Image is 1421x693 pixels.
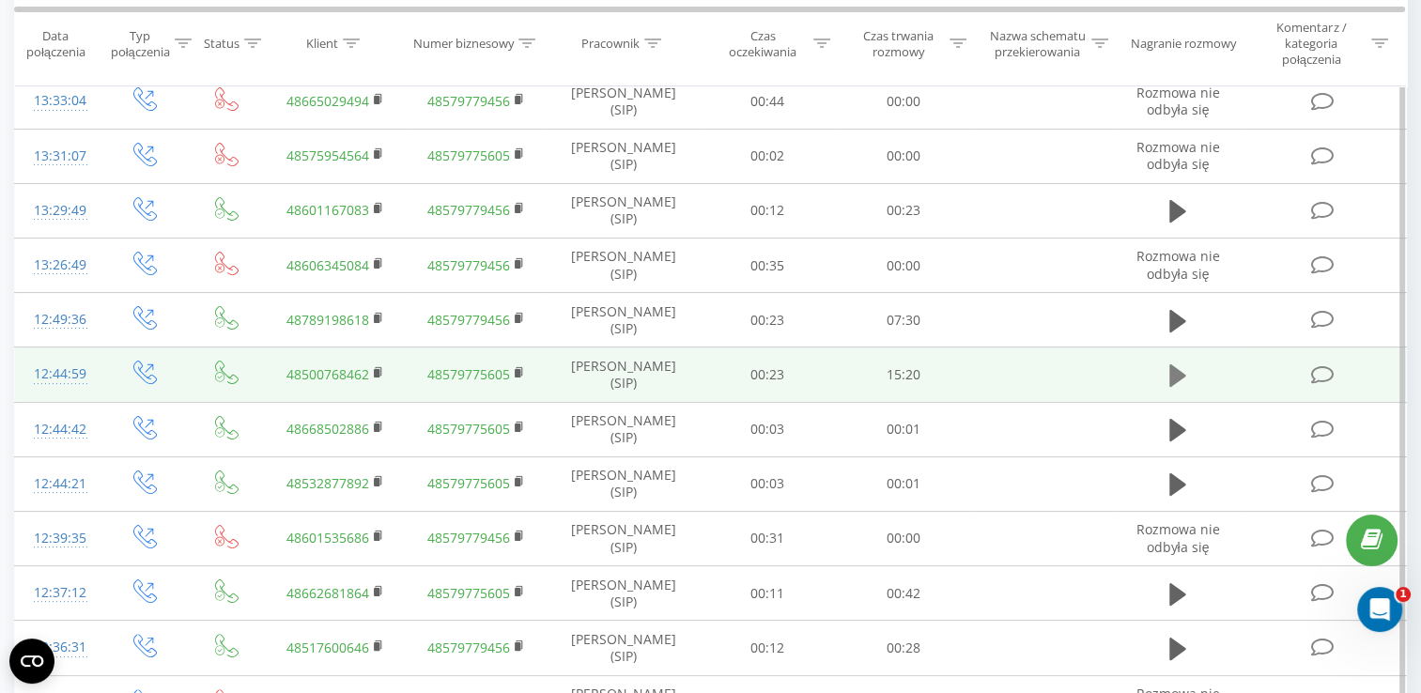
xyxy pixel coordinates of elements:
td: 00:02 [700,129,836,183]
a: 48579775605 [427,365,510,383]
td: 00:23 [700,347,836,402]
td: [PERSON_NAME] (SIP) [548,511,700,565]
td: 00:03 [700,456,836,511]
a: 48579779456 [427,92,510,110]
div: 13:33:04 [34,83,83,119]
td: 15:20 [835,347,971,402]
span: Rozmowa nie odbyła się [1135,138,1219,173]
div: Status [204,36,239,52]
td: [PERSON_NAME] (SIP) [548,183,700,238]
td: 00:35 [700,239,836,293]
a: 48606345084 [286,256,369,274]
td: [PERSON_NAME] (SIP) [548,129,700,183]
td: [PERSON_NAME] (SIP) [548,239,700,293]
div: Typ połączenia [111,27,170,59]
td: 00:00 [835,511,971,565]
td: 00:12 [700,621,836,675]
a: 48601535686 [286,529,369,547]
a: 48579779456 [427,311,510,329]
a: 48665029494 [286,92,369,110]
td: 00:00 [835,74,971,129]
td: 00:28 [835,621,971,675]
iframe: Intercom live chat [1357,587,1402,632]
a: 48668502886 [286,420,369,438]
div: Data połączenia [15,27,97,59]
a: 48579775605 [427,474,510,492]
div: Numer biznesowy [412,36,514,52]
a: 48500768462 [286,365,369,383]
div: Klient [306,36,338,52]
a: 48575954564 [286,146,369,164]
td: 00:23 [835,183,971,238]
td: 00:44 [700,74,836,129]
td: [PERSON_NAME] (SIP) [548,566,700,621]
span: 1 [1396,587,1411,602]
div: Czas oczekiwania [717,27,810,59]
a: 48579779456 [427,201,510,219]
a: 48662681864 [286,584,369,602]
div: 13:26:49 [34,247,83,284]
div: Nagranie rozmowy [1131,36,1237,52]
td: 00:42 [835,566,971,621]
td: 00:11 [700,566,836,621]
td: [PERSON_NAME] (SIP) [548,293,700,347]
button: Open CMP widget [9,639,54,684]
div: 12:36:31 [34,629,83,666]
div: 12:49:36 [34,301,83,338]
div: 12:44:21 [34,466,83,502]
div: 12:37:12 [34,575,83,611]
td: 00:01 [835,456,971,511]
a: 48601167083 [286,201,369,219]
td: [PERSON_NAME] (SIP) [548,402,700,456]
div: 12:44:42 [34,411,83,448]
a: 48579779456 [427,639,510,656]
div: 13:31:07 [34,138,83,175]
div: Komentarz / kategoria połączenia [1257,20,1367,68]
td: 00:00 [835,129,971,183]
span: Rozmowa nie odbyła się [1135,247,1219,282]
div: Pracownik [581,36,640,52]
td: [PERSON_NAME] (SIP) [548,347,700,402]
a: 48789198618 [286,311,369,329]
td: 00:23 [700,293,836,347]
td: 00:31 [700,511,836,565]
div: Czas trwania rozmowy [852,27,945,59]
a: 48579775605 [427,146,510,164]
a: 48517600646 [286,639,369,656]
td: [PERSON_NAME] (SIP) [548,456,700,511]
a: 48532877892 [286,474,369,492]
td: 00:01 [835,402,971,456]
span: Rozmowa nie odbyła się [1135,84,1219,118]
td: 00:12 [700,183,836,238]
span: Rozmowa nie odbyła się [1135,520,1219,555]
a: 48579779456 [427,256,510,274]
td: 00:00 [835,239,971,293]
td: 00:03 [700,402,836,456]
div: 12:44:59 [34,356,83,393]
div: 13:29:49 [34,192,83,229]
a: 48579775605 [427,584,510,602]
td: [PERSON_NAME] (SIP) [548,621,700,675]
div: 12:39:35 [34,520,83,557]
td: 07:30 [835,293,971,347]
div: Nazwa schematu przekierowania [988,27,1087,59]
a: 48579775605 [427,420,510,438]
td: [PERSON_NAME] (SIP) [548,74,700,129]
a: 48579779456 [427,529,510,547]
